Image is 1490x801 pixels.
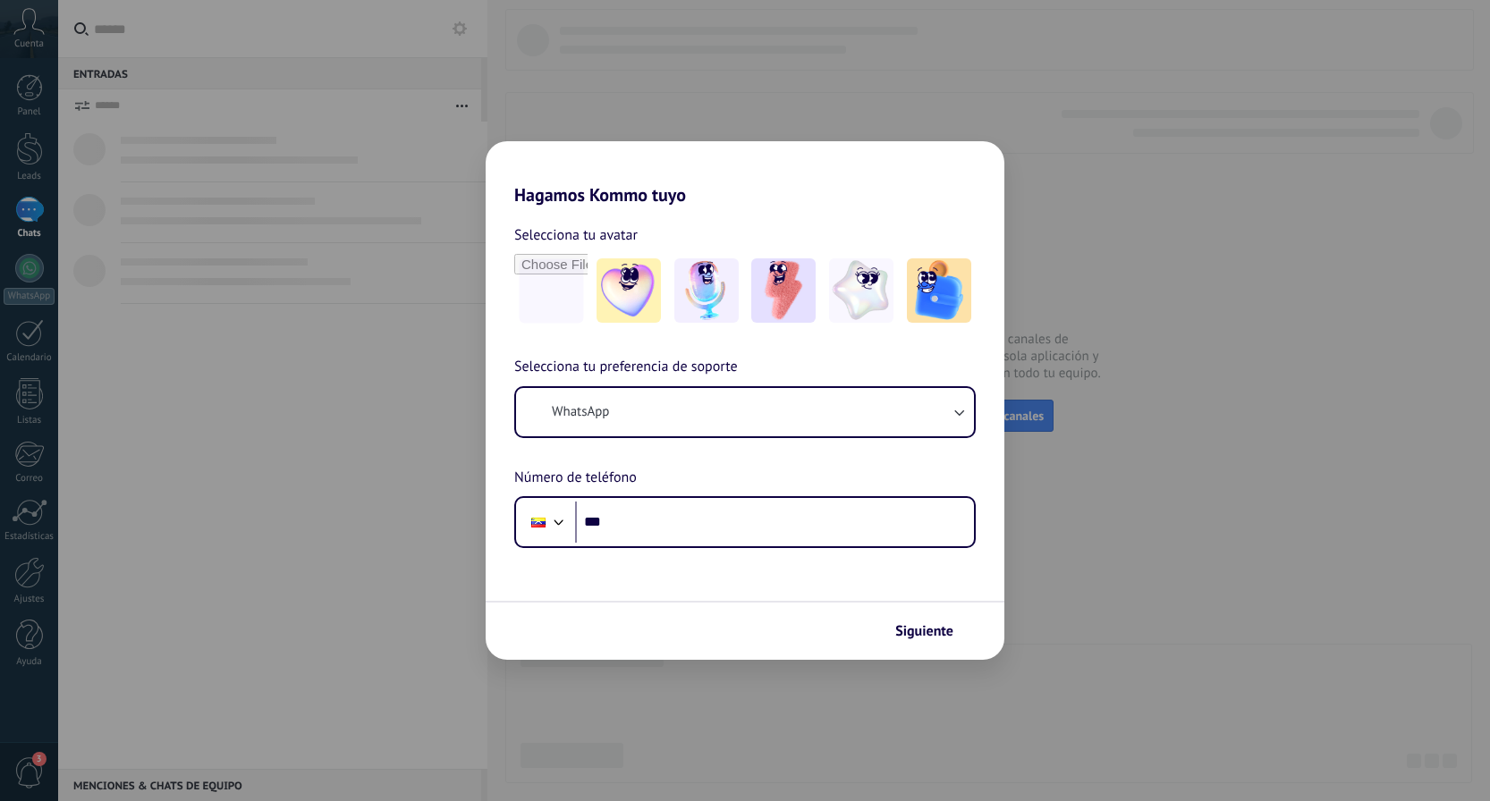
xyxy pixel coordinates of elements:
img: -3.jpeg [751,258,816,323]
span: Selecciona tu avatar [514,223,638,247]
span: Número de teléfono [514,467,637,490]
span: WhatsApp [552,403,609,421]
img: -1.jpeg [597,258,661,323]
img: -2.jpeg [674,258,739,323]
span: Selecciona tu preferencia de soporte [514,356,738,379]
div: Venezuela: + 58 [521,503,555,541]
span: Siguiente [895,625,953,637]
img: -5.jpeg [907,258,971,323]
h2: Hagamos Kommo tuyo [486,141,1004,206]
img: -4.jpeg [829,258,893,323]
button: Siguiente [887,616,978,646]
button: WhatsApp [516,388,974,436]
